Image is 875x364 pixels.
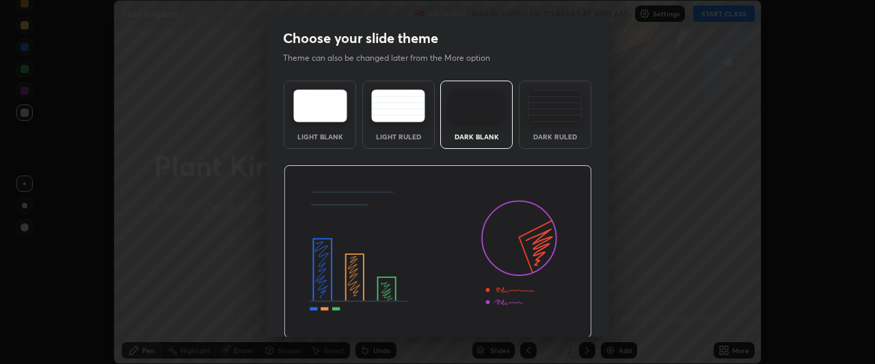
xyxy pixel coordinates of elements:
h2: Choose your slide theme [283,29,438,47]
p: Theme can also be changed later from the More option [283,52,504,64]
div: Light Blank [293,133,347,140]
img: darkThemeBanner.d06ce4a2.svg [284,165,592,339]
img: darkRuledTheme.de295e13.svg [528,89,582,122]
div: Dark Ruled [528,133,582,140]
img: lightTheme.e5ed3b09.svg [293,89,347,122]
div: Light Ruled [371,133,426,140]
img: darkTheme.f0cc69e5.svg [450,89,504,122]
div: Dark Blank [449,133,504,140]
img: lightRuledTheme.5fabf969.svg [371,89,425,122]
